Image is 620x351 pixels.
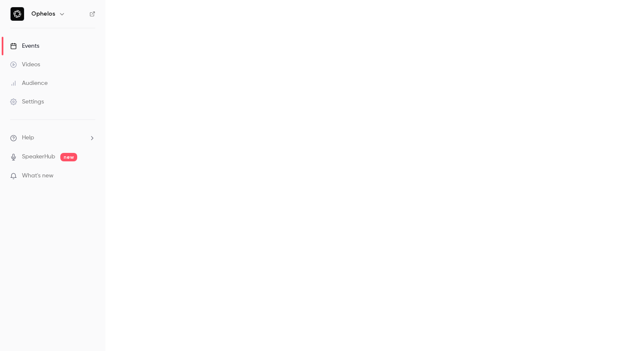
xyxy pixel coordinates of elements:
h6: Ophelos [31,10,55,18]
div: Videos [10,60,40,69]
a: SpeakerHub [22,152,55,161]
span: Help [22,133,34,142]
img: Ophelos [11,7,24,21]
span: What's new [22,171,54,180]
div: Settings [10,98,44,106]
div: Audience [10,79,48,87]
div: Events [10,42,39,50]
span: new [60,153,77,161]
li: help-dropdown-opener [10,133,95,142]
